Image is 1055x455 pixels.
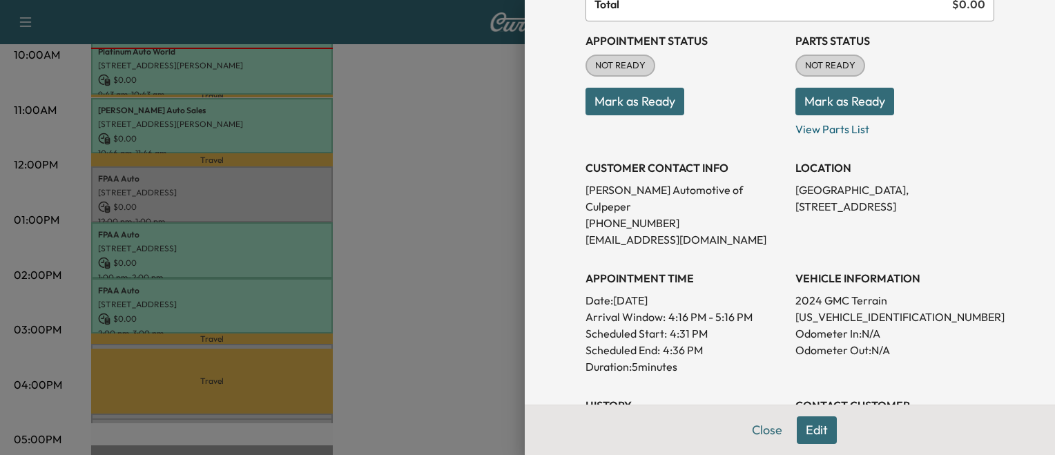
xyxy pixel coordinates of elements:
button: Mark as Ready [795,88,894,115]
p: [PERSON_NAME] Automotive of Culpeper [585,182,784,215]
p: Date: [DATE] [585,292,784,309]
p: Arrival Window: [585,309,784,325]
h3: CONTACT CUSTOMER [795,397,994,414]
h3: CUSTOMER CONTACT INFO [585,159,784,176]
button: Mark as Ready [585,88,684,115]
p: 4:31 PM [670,325,708,342]
h3: Parts Status [795,32,994,49]
h3: VEHICLE INFORMATION [795,270,994,287]
p: View Parts List [795,115,994,137]
p: 4:36 PM [663,342,703,358]
h3: LOCATION [795,159,994,176]
p: [EMAIL_ADDRESS][DOMAIN_NAME] [585,231,784,248]
button: Edit [797,416,837,444]
p: Scheduled Start: [585,325,667,342]
h3: APPOINTMENT TIME [585,270,784,287]
h3: History [585,397,784,414]
p: Duration: 5 minutes [585,358,784,375]
button: Close [743,416,791,444]
span: NOT READY [797,59,864,72]
p: [GEOGRAPHIC_DATA], [STREET_ADDRESS] [795,182,994,215]
p: Odometer Out: N/A [795,342,994,358]
h3: Appointment Status [585,32,784,49]
p: Scheduled End: [585,342,660,358]
span: NOT READY [587,59,654,72]
p: [PHONE_NUMBER] [585,215,784,231]
p: Odometer In: N/A [795,325,994,342]
span: 4:16 PM - 5:16 PM [668,309,753,325]
p: 2024 GMC Terrain [795,292,994,309]
p: [US_VEHICLE_IDENTIFICATION_NUMBER] [795,309,994,325]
